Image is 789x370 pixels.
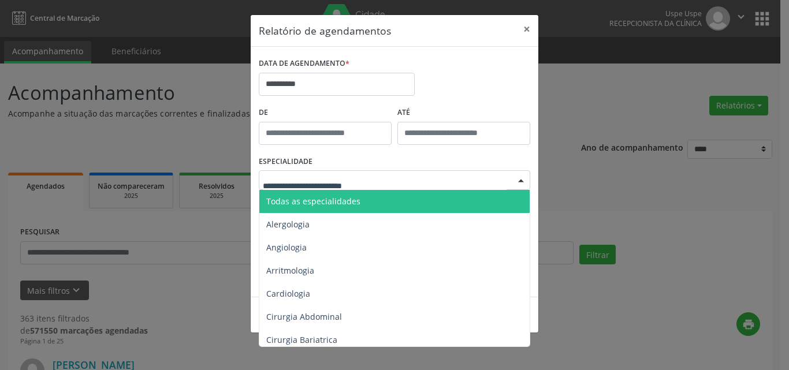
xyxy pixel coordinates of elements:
[259,23,391,38] h5: Relatório de agendamentos
[266,334,337,345] span: Cirurgia Bariatrica
[266,242,307,253] span: Angiologia
[397,104,530,122] label: ATÉ
[266,219,310,230] span: Alergologia
[266,196,360,207] span: Todas as especialidades
[259,153,312,171] label: ESPECIALIDADE
[266,265,314,276] span: Arritmologia
[259,55,349,73] label: DATA DE AGENDAMENTO
[266,288,310,299] span: Cardiologia
[266,311,342,322] span: Cirurgia Abdominal
[515,15,538,43] button: Close
[259,104,392,122] label: De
